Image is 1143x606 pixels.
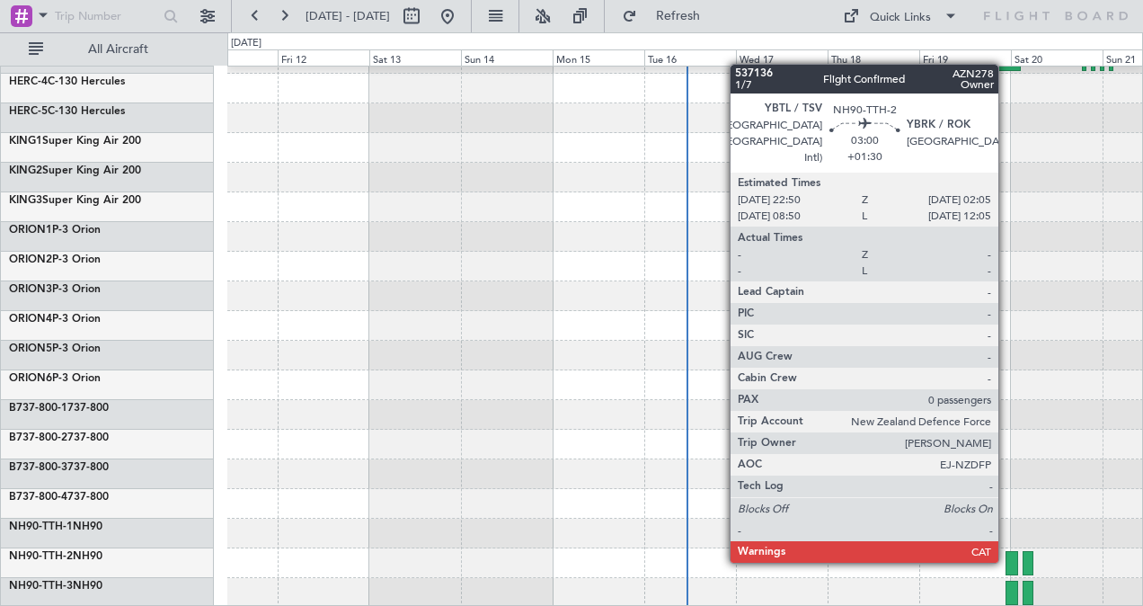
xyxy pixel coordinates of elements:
a: ORION1P-3 Orion [9,225,101,236]
a: B737-800-4737-800 [9,492,109,503]
a: ORION3P-3 Orion [9,284,101,295]
button: Quick Links [834,2,967,31]
span: NH90-TTH-1 [9,521,73,532]
div: Tue 16 [644,49,736,66]
div: Quick Links [870,9,931,27]
div: Sat 20 [1011,49,1103,66]
div: Mon 15 [553,49,644,66]
span: ORION6 [9,373,52,384]
a: NH90-TTH-2NH90 [9,551,102,562]
input: Trip Number [55,3,158,30]
span: B737-800-1 [9,403,67,414]
span: All Aircraft [47,43,190,56]
span: B737-800-4 [9,492,67,503]
a: ORION5P-3 Orion [9,343,101,354]
a: B737-800-1737-800 [9,403,109,414]
a: ORION6P-3 Orion [9,373,101,384]
span: B737-800-2 [9,432,67,443]
a: KING2Super King Air 200 [9,165,141,176]
div: Wed 17 [736,49,828,66]
div: Thu 11 [186,49,278,66]
div: Thu 18 [828,49,919,66]
div: Sat 13 [369,49,461,66]
div: Fri 19 [919,49,1011,66]
span: ORION5 [9,343,52,354]
div: Sun 14 [461,49,553,66]
span: KING1 [9,136,42,147]
a: B737-800-2737-800 [9,432,109,443]
span: ORION3 [9,284,52,295]
span: B737-800-3 [9,462,67,473]
span: HERC-5 [9,106,48,117]
button: Refresh [614,2,722,31]
a: ORION4P-3 Orion [9,314,101,325]
span: [DATE] - [DATE] [306,8,390,24]
a: KING3Super King Air 200 [9,195,141,206]
a: HERC-4C-130 Hercules [9,76,125,87]
span: ORION2 [9,254,52,265]
span: HERC-4 [9,76,48,87]
a: NH90-TTH-3NH90 [9,581,102,592]
a: NH90-TTH-1NH90 [9,521,102,532]
span: KING2 [9,165,42,176]
div: Fri 12 [278,49,369,66]
span: KING3 [9,195,42,206]
a: ORION2P-3 Orion [9,254,101,265]
span: ORION4 [9,314,52,325]
a: HERC-5C-130 Hercules [9,106,125,117]
span: Refresh [641,10,716,22]
a: B737-800-3737-800 [9,462,109,473]
span: NH90-TTH-3 [9,581,73,592]
a: KING1Super King Air 200 [9,136,141,147]
button: All Aircraft [20,35,195,64]
span: ORION1 [9,225,52,236]
div: [DATE] [231,36,261,51]
span: NH90-TTH-2 [9,551,73,562]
